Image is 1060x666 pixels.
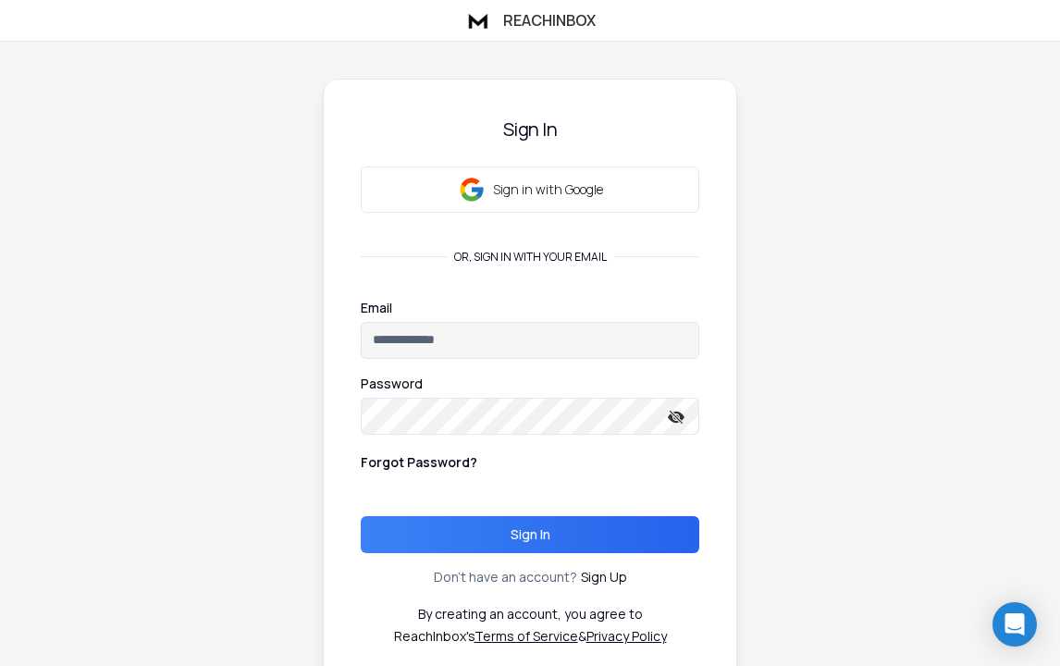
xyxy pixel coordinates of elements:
label: Email [361,302,392,314]
img: logo [464,7,492,33]
h1: ReachInbox [503,9,596,31]
a: Privacy Policy [586,627,667,645]
p: Don't have an account? [434,568,577,586]
p: Sign in with Google [493,180,603,199]
p: Forgot Password? [361,453,477,472]
p: ReachInbox's & [394,627,667,646]
a: Sign Up [581,568,627,586]
div: Open Intercom Messenger [992,602,1037,647]
h3: Sign In [361,117,699,142]
button: Sign in with Google [361,166,699,213]
a: ReachInbox [464,7,596,33]
a: Terms of Service [475,627,578,645]
label: Password [361,377,423,390]
p: By creating an account, you agree to [418,605,643,623]
p: or, sign in with your email [447,250,614,265]
button: Sign In [361,516,699,553]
